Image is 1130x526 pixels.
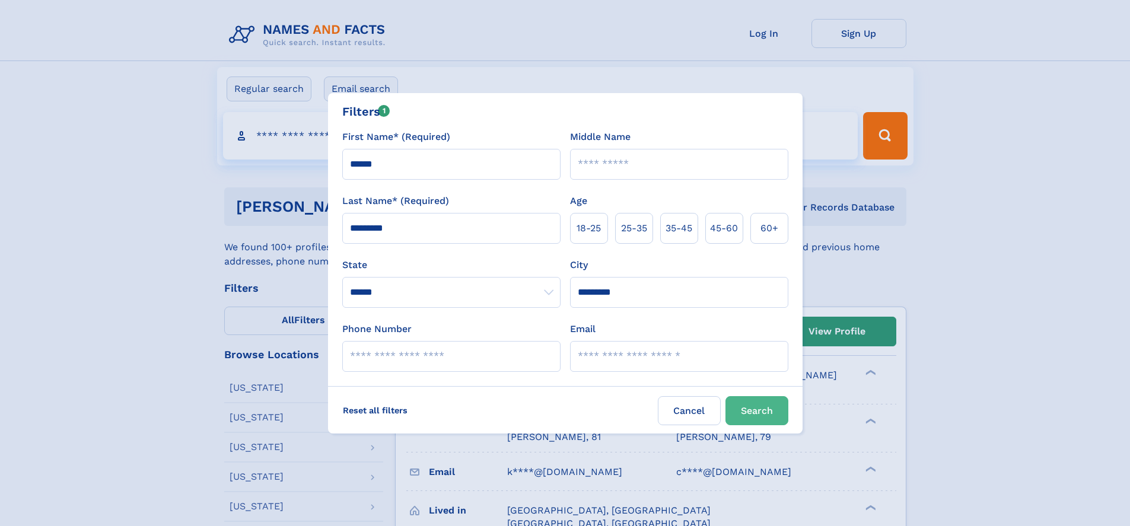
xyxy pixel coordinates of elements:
span: 18‑25 [577,221,601,235]
label: Phone Number [342,322,412,336]
span: 45‑60 [710,221,738,235]
button: Search [725,396,788,425]
span: 60+ [760,221,778,235]
span: 25‑35 [621,221,647,235]
div: Filters [342,103,390,120]
label: Middle Name [570,130,631,144]
label: Age [570,194,587,208]
label: Reset all filters [335,396,415,425]
label: State [342,258,561,272]
label: City [570,258,588,272]
label: First Name* (Required) [342,130,450,144]
label: Last Name* (Required) [342,194,449,208]
span: 35‑45 [666,221,692,235]
label: Email [570,322,596,336]
label: Cancel [658,396,721,425]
